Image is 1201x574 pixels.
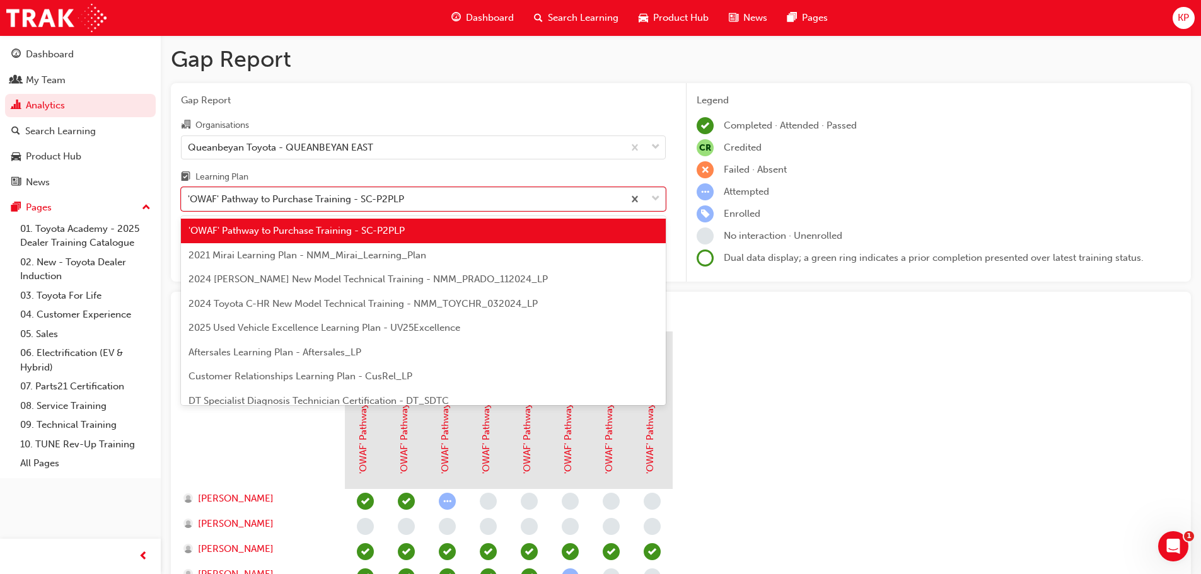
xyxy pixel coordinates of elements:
span: learningRecordVerb_COMPLETE-icon [357,543,374,560]
span: learningRecordVerb_NONE-icon [697,227,714,244]
span: Aftersales Learning Plan - Aftersales_LP [189,347,361,358]
span: pages-icon [11,202,21,214]
span: [PERSON_NAME] [198,491,274,506]
span: 2024 [PERSON_NAME] New Model Technical Training - NMM_PRADO_112024_LP [189,273,548,285]
a: Search Learning [5,120,156,143]
a: 04. Customer Experience [15,305,156,324]
span: learningRecordVerb_NONE-icon [439,518,456,535]
a: 08. Service Training [15,396,156,416]
span: prev-icon [139,549,148,565]
span: 'OWAF' Pathway to Purchase Training - SC-P2PLP [189,225,405,236]
h1: Gap Report [171,45,1191,73]
span: search-icon [534,10,543,26]
button: Pages [5,196,156,219]
a: News [5,171,156,194]
span: learningRecordVerb_PASS-icon [562,543,579,560]
span: 2025 Used Vehicle Excellence Learning Plan - UV25Excellence [189,322,460,333]
a: 02. New - Toyota Dealer Induction [15,253,156,286]
span: Product Hub [653,11,709,25]
div: Legend [697,93,1181,108]
span: learningRecordVerb_NONE-icon [644,493,661,510]
div: Learning Plan [195,171,248,183]
span: down-icon [651,139,660,156]
a: news-iconNews [719,5,777,31]
span: KP [1178,11,1189,25]
a: 10. TUNE Rev-Up Training [15,435,156,454]
span: learningplan-icon [181,172,190,183]
span: learningRecordVerb_PASS-icon [603,543,620,560]
a: search-iconSearch Learning [524,5,629,31]
a: [PERSON_NAME] [183,542,333,556]
div: Pages [26,200,52,215]
a: 07. Parts21 Certification [15,377,156,396]
span: learningRecordVerb_PASS-icon [398,493,415,510]
a: pages-iconPages [777,5,838,31]
span: 1 [1184,531,1194,541]
span: 2021 Mirai Learning Plan - NMM_Mirai_Learning_Plan [189,250,426,261]
img: Trak [6,4,107,32]
div: My Team [26,73,66,88]
span: News [743,11,767,25]
span: Gap Report [181,93,666,108]
span: learningRecordVerb_ENROLL-icon [697,205,714,222]
a: 09. Technical Training [15,415,156,435]
span: learningRecordVerb_NONE-icon [603,518,620,535]
span: Failed · Absent [724,164,787,175]
iframe: Intercom live chat [1158,531,1188,561]
div: News [26,175,50,190]
span: Credited [724,142,762,153]
span: null-icon [697,139,714,156]
span: people-icon [11,75,21,86]
a: [PERSON_NAME] [183,517,333,531]
span: learningRecordVerb_NONE-icon [480,493,497,510]
span: learningRecordVerb_NONE-icon [357,518,374,535]
div: Organisations [195,119,249,132]
span: car-icon [11,151,21,163]
span: Pages [802,11,828,25]
span: search-icon [11,126,20,137]
span: No interaction · Unenrolled [724,230,842,241]
a: [PERSON_NAME] [183,491,333,506]
a: 05. Sales [15,324,156,344]
span: [PERSON_NAME] [198,542,274,556]
div: Dashboard [26,47,74,62]
a: guage-iconDashboard [441,5,524,31]
span: learningRecordVerb_PASS-icon [480,543,497,560]
span: learningRecordVerb_NONE-icon [398,518,415,535]
span: pages-icon [787,10,797,26]
span: learningRecordVerb_NONE-icon [562,518,579,535]
span: learningRecordVerb_PASS-icon [521,543,538,560]
span: learningRecordVerb_NONE-icon [644,518,661,535]
span: learningRecordVerb_PASS-icon [398,543,415,560]
span: learningRecordVerb_COMPLETE-icon [357,493,374,510]
a: All Pages [15,454,156,473]
span: news-icon [729,10,738,26]
span: learningRecordVerb_NONE-icon [521,493,538,510]
span: Dashboard [466,11,514,25]
span: Customer Relationships Learning Plan - CusRel_LP [189,370,412,382]
a: My Team [5,69,156,92]
div: Queanbeyan Toyota - QUEANBEYAN EAST [188,140,373,154]
span: up-icon [142,200,151,216]
span: chart-icon [11,100,21,112]
span: learningRecordVerb_ATTEMPT-icon [697,183,714,200]
span: [PERSON_NAME] [198,517,274,531]
span: Dual data display; a green ring indicates a prior completion presented over latest training status. [724,252,1144,263]
span: learningRecordVerb_PASS-icon [439,543,456,560]
span: learningRecordVerb_PASS-icon [644,543,661,560]
span: organisation-icon [181,120,190,131]
a: 03. Toyota For Life [15,286,156,306]
span: Attempted [724,186,769,197]
span: DT Specialist Diagnosis Technician Certification - DT_SDTC [189,395,449,406]
button: DashboardMy TeamAnalyticsSearch LearningProduct HubNews [5,40,156,196]
div: 'OWAF' Pathway to Purchase Training - SC-P2PLP [188,192,404,207]
a: Dashboard [5,43,156,66]
span: learningRecordVerb_NONE-icon [480,518,497,535]
span: 2024 Toyota C-HR New Model Technical Training - NMM_TOYCHR_032024_LP [189,298,538,309]
span: learningRecordVerb_COMPLETE-icon [697,117,714,134]
span: Completed · Attended · Passed [724,120,857,131]
a: Analytics [5,94,156,117]
span: guage-icon [11,49,21,60]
